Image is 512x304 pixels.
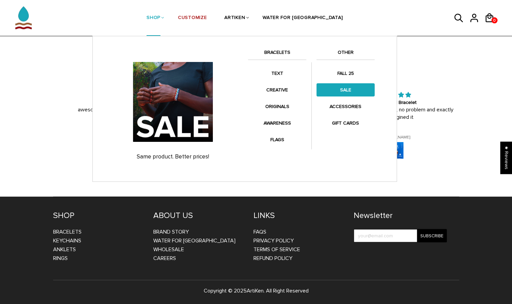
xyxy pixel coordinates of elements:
a: SHOP [147,0,160,36]
span: 0 [491,16,497,25]
a: Privacy Policy [253,237,294,244]
a: ARTIKEN [224,0,245,36]
p: Copyright © 2025 . All Right Reserved [53,286,459,295]
a: CUSTOMIZE [178,0,207,36]
h4: LINKS [253,211,343,221]
a: Terms of Service [253,246,300,253]
a: SALE [316,83,375,96]
a: Keychains [53,237,81,244]
a: WHOLESALE [153,246,184,253]
a: ArtiKen [247,287,264,294]
a: CAREERS [153,255,176,262]
input: Subscribe [417,229,447,242]
a: BRACELETS [248,48,306,60]
a: Bracelets [53,229,82,235]
a: AWARENESS [248,116,306,130]
a: OTHER [316,48,375,60]
h4: ABOUT US [153,211,243,221]
a: TEXT [248,67,306,80]
a: CREATIVE [248,83,306,96]
a: Anklets [53,246,76,253]
input: your@email.com [354,229,447,242]
a: ACCESSORIES [316,100,375,113]
a: WATER FOR [GEOGRAPHIC_DATA] [263,0,343,36]
h4: SHOP [53,211,143,221]
a: GIFT CARDS [316,116,375,130]
p: Same product. Better prices! [105,153,241,160]
span: from 98 reviews [51,75,461,83]
a: FLAGS [248,133,306,146]
a: FALL 25 [316,67,375,80]
h4: Newsletter [354,211,447,221]
div: awesome bracelet [61,99,181,106]
a: Refund Policy [253,255,292,262]
div: 5 stars [61,91,181,100]
a: WATER FOR [GEOGRAPHIC_DATA] [153,237,236,244]
a: 0 [491,17,497,23]
div: [PERSON_NAME] [61,135,181,140]
p: awesome bracelet, awesome people [61,106,181,113]
div: Click to open Judge.me floating reviews tab [500,142,512,174]
span: 4.91 stars [51,67,461,75]
a: ORIGINALS [248,100,306,113]
a: Rings [53,255,68,262]
a: BRAND STORY [153,229,189,235]
a: FAQs [253,229,266,235]
h2: Let customers speak for us [51,56,461,67]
